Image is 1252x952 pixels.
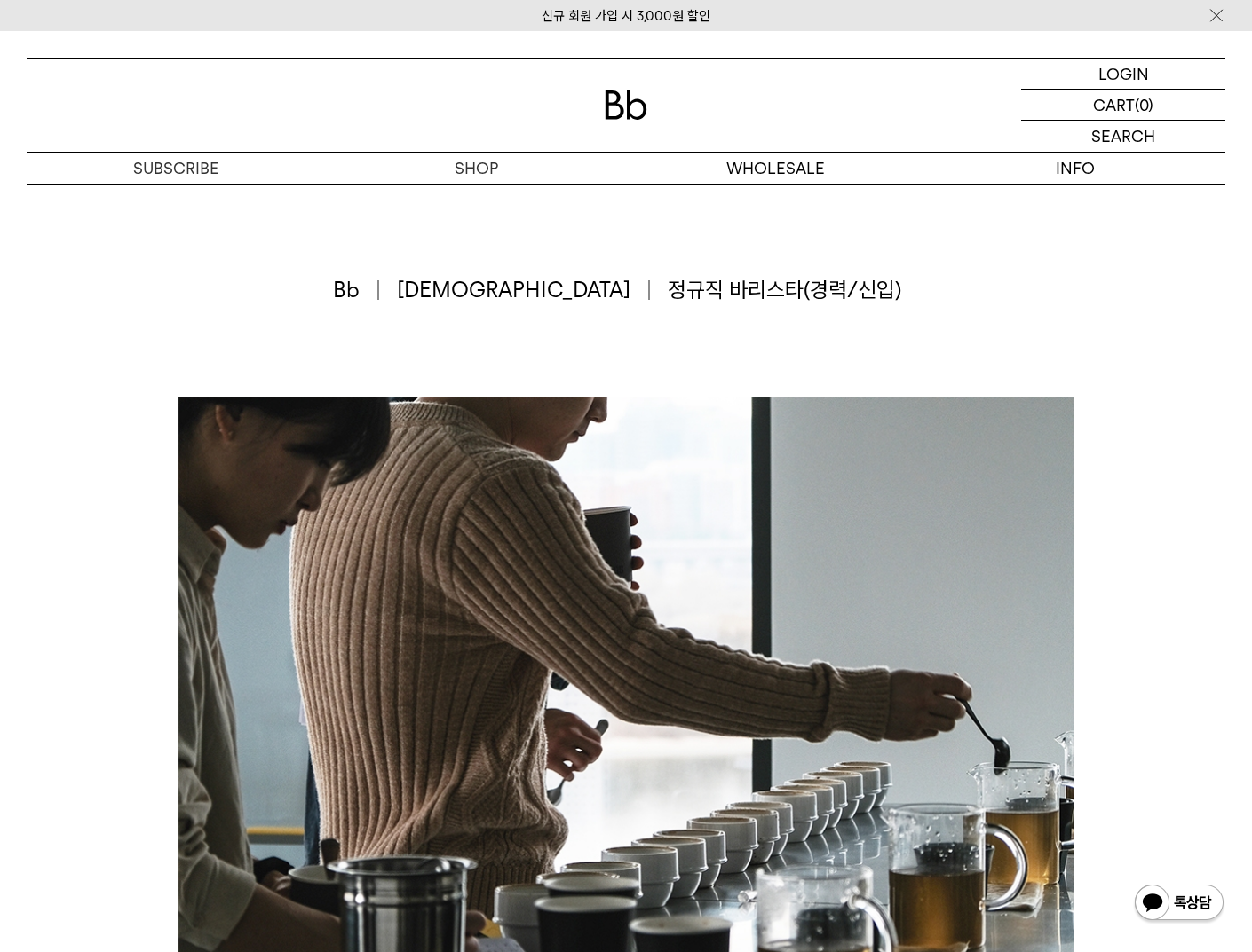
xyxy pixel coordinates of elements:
[1091,121,1155,152] p: SEARCH
[626,153,926,184] p: WHOLESALE
[1133,883,1225,925] img: 카카오톡 채널 1:1 채팅 버튼
[1093,90,1135,120] p: CART
[327,153,627,184] a: SHOP
[27,153,327,184] a: SUBSCRIBE
[542,8,710,24] a: 신규 회원 가입 시 3,000원 할인
[926,153,1226,184] p: INFO
[397,275,650,305] span: [DEMOGRAPHIC_DATA]
[1098,59,1149,89] p: LOGIN
[333,275,379,305] span: Bb
[605,90,647,120] img: 로고
[1021,59,1225,90] a: LOGIN
[1021,90,1225,121] a: CART (0)
[668,275,901,305] span: 정규직 바리스타(경력/신입)
[1135,90,1153,120] p: (0)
